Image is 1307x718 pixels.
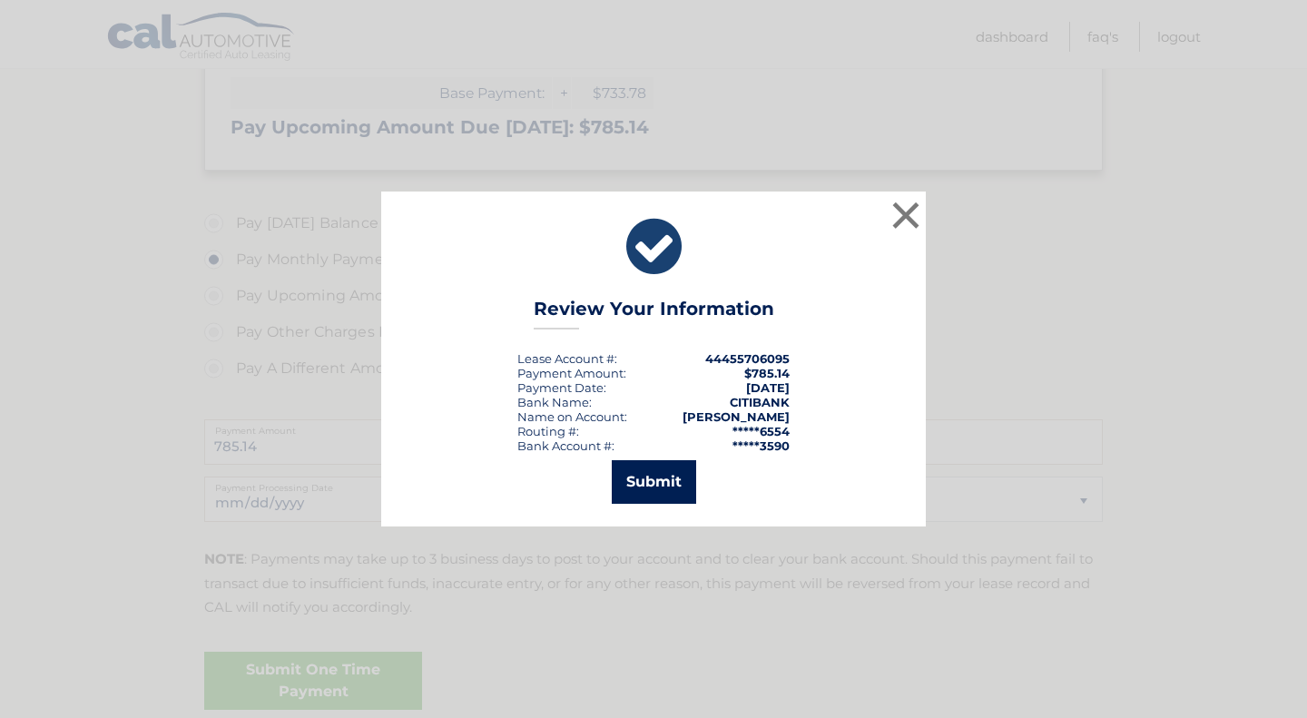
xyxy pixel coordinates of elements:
div: : [517,380,606,395]
div: Bank Name: [517,395,592,409]
div: Name on Account: [517,409,627,424]
div: Routing #: [517,424,579,438]
span: Payment Date [517,380,604,395]
button: × [888,197,924,233]
span: $785.14 [744,366,790,380]
strong: CITIBANK [730,395,790,409]
div: Lease Account #: [517,351,617,366]
button: Submit [612,460,696,504]
div: Payment Amount: [517,366,626,380]
h3: Review Your Information [534,298,774,329]
strong: [PERSON_NAME] [683,409,790,424]
span: [DATE] [746,380,790,395]
div: Bank Account #: [517,438,614,453]
strong: 44455706095 [705,351,790,366]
